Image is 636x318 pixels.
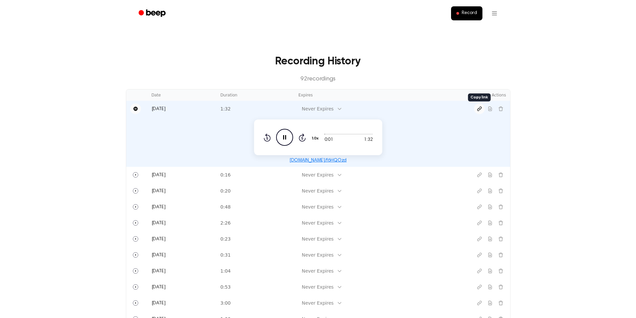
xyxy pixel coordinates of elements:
div: Never Expires [302,300,334,307]
button: Pause [130,103,141,114]
div: Never Expires [302,268,334,275]
span: [DATE] [152,301,166,306]
button: Download recording [485,218,495,228]
div: Never Expires [302,252,334,259]
button: Download recording [485,298,495,308]
button: Play [130,170,141,180]
button: Delete recording [495,298,506,308]
span: [DATE] [152,221,166,226]
button: Play [130,250,141,260]
td: 1:04 [216,263,294,279]
span: Record [462,10,477,16]
button: Copy link [474,234,485,244]
button: Delete recording [495,282,506,292]
button: Delete recording [495,170,506,180]
td: 1:32 [216,101,294,117]
button: Copy link [474,298,485,308]
div: Never Expires [302,220,334,227]
button: Record [451,6,482,20]
span: [DATE] [152,107,166,111]
h3: Recording History [137,53,500,69]
button: Copy link [474,266,485,276]
button: Play [130,298,141,308]
button: Download recording [485,234,495,244]
span: 1:32 [364,136,373,143]
td: 0:16 [216,167,294,183]
button: Download recording [485,202,495,212]
button: Download recording [485,282,495,292]
th: Actions [457,89,510,101]
th: Duration [216,89,294,101]
button: Delete recording [495,234,506,244]
button: Delete recording [495,266,506,276]
button: Copy link [474,282,485,292]
td: 0:20 [216,183,294,199]
button: Delete recording [495,218,506,228]
button: Download recording [485,250,495,260]
button: Download recording [485,186,495,196]
span: [DATE] [152,269,166,274]
span: [DATE] [152,253,166,258]
span: [DATE] [152,205,166,210]
button: Copy link [474,218,485,228]
a: [DOMAIN_NAME]/f6HQOzd [289,158,347,163]
button: Copy link [474,103,485,114]
button: Play [130,234,141,244]
button: Play [130,266,141,276]
td: 0:53 [216,279,294,295]
button: Copy link [474,170,485,180]
button: Download recording [485,103,495,114]
span: [DATE] [152,189,166,194]
td: 0:23 [216,231,294,247]
button: Play [130,202,141,212]
div: Never Expires [302,188,334,195]
span: [DATE] [152,237,166,242]
div: Never Expires [302,284,334,291]
span: [DATE] [152,285,166,290]
a: Beep [134,7,172,20]
button: Delete recording [495,103,506,114]
button: Download recording [485,266,495,276]
button: Play [130,186,141,196]
button: Play [130,282,141,292]
button: Delete recording [495,202,506,212]
button: Copy link [474,186,485,196]
div: Never Expires [302,204,334,211]
th: Date [148,89,216,101]
div: Never Expires [302,105,334,112]
button: Copy link [474,202,485,212]
button: Open menu [486,5,502,21]
th: Expires [294,89,457,101]
button: Copy link [474,250,485,260]
button: Download recording [485,170,495,180]
button: Delete recording [495,250,506,260]
span: [DATE] [152,173,166,178]
td: 2:26 [216,215,294,231]
td: 3:00 [216,295,294,311]
td: 0:31 [216,247,294,263]
button: Play [130,218,141,228]
div: Never Expires [302,172,334,179]
div: Never Expires [302,236,334,243]
span: 0:01 [325,136,333,143]
p: 92 recording s [137,75,500,84]
button: Delete recording [495,186,506,196]
button: 1.0x [311,133,321,144]
td: 0:48 [216,199,294,215]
